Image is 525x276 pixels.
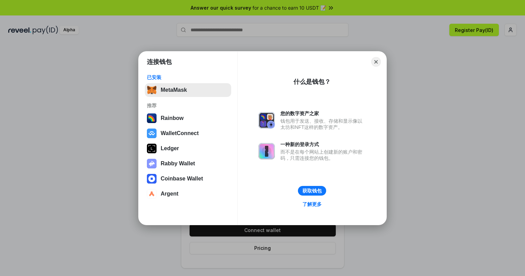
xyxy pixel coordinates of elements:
button: Ledger [145,142,231,155]
button: MetaMask [145,83,231,97]
div: 而不是在每个网站上创建新的账户和密码，只需连接您的钱包。 [280,149,366,161]
img: svg+xml,%3Csvg%20xmlns%3D%22http%3A%2F%2Fwww.w3.org%2F2000%2Fsvg%22%20width%3D%2228%22%20height%3... [147,144,157,153]
div: 已安装 [147,74,229,80]
div: 您的数字资产之家 [280,110,366,117]
img: svg+xml,%3Csvg%20xmlns%3D%22http%3A%2F%2Fwww.w3.org%2F2000%2Fsvg%22%20fill%3D%22none%22%20viewBox... [147,159,157,168]
button: 获取钱包 [298,186,326,196]
img: svg+xml,%3Csvg%20width%3D%22120%22%20height%3D%22120%22%20viewBox%3D%220%200%20120%20120%22%20fil... [147,113,157,123]
div: 了解更多 [302,201,322,207]
div: 什么是钱包？ [293,78,331,86]
a: 了解更多 [298,200,326,209]
button: WalletConnect [145,126,231,140]
img: svg+xml,%3Csvg%20width%3D%2228%22%20height%3D%2228%22%20viewBox%3D%220%200%2028%2028%22%20fill%3D... [147,129,157,138]
button: Rainbow [145,111,231,125]
img: svg+xml,%3Csvg%20width%3D%2228%22%20height%3D%2228%22%20viewBox%3D%220%200%2028%2028%22%20fill%3D... [147,174,157,184]
div: 获取钱包 [302,188,322,194]
div: WalletConnect [161,130,199,136]
div: MetaMask [161,87,187,93]
img: svg+xml,%3Csvg%20xmlns%3D%22http%3A%2F%2Fwww.w3.org%2F2000%2Fsvg%22%20fill%3D%22none%22%20viewBox... [258,143,275,159]
div: 钱包用于发送、接收、存储和显示像以太坊和NFT这样的数字资产。 [280,118,366,130]
div: Coinbase Wallet [161,176,203,182]
div: Rainbow [161,115,184,121]
button: Close [371,57,381,67]
div: Argent [161,191,179,197]
div: 一种新的登录方式 [280,141,366,147]
div: Ledger [161,145,179,152]
img: svg+xml,%3Csvg%20width%3D%2228%22%20height%3D%2228%22%20viewBox%3D%220%200%2028%2028%22%20fill%3D... [147,189,157,199]
img: svg+xml,%3Csvg%20xmlns%3D%22http%3A%2F%2Fwww.w3.org%2F2000%2Fsvg%22%20fill%3D%22none%22%20viewBox... [258,112,275,129]
button: Coinbase Wallet [145,172,231,186]
img: svg+xml,%3Csvg%20fill%3D%22none%22%20height%3D%2233%22%20viewBox%3D%220%200%2035%2033%22%20width%... [147,85,157,95]
button: Argent [145,187,231,201]
div: 推荐 [147,102,229,109]
button: Rabby Wallet [145,157,231,170]
h1: 连接钱包 [147,58,172,66]
div: Rabby Wallet [161,161,195,167]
